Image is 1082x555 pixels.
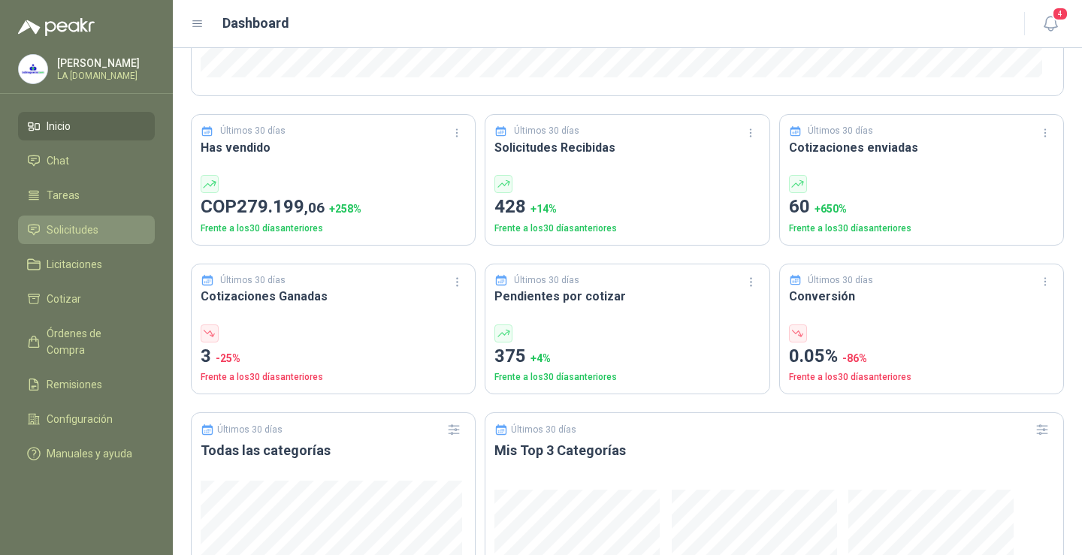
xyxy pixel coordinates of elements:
a: Licitaciones [18,250,155,279]
p: Frente a los 30 días anteriores [201,222,466,236]
button: 4 [1037,11,1064,38]
p: Últimos 30 días [514,273,579,288]
h3: Has vendido [201,138,466,157]
span: + 14 % [530,203,557,215]
p: LA [DOMAIN_NAME] [57,71,151,80]
a: Chat [18,146,155,175]
p: 375 [494,342,760,371]
span: ,06 [304,199,325,216]
a: Inicio [18,112,155,140]
p: Últimos 30 días [808,124,873,138]
span: + 4 % [530,352,551,364]
a: Solicitudes [18,216,155,244]
p: 3 [201,342,466,371]
p: [PERSON_NAME] [57,58,151,68]
p: 0.05% [789,342,1054,371]
span: + 650 % [815,203,847,215]
span: 279.199 [237,196,325,217]
img: Logo peakr [18,18,95,36]
h3: Conversión [789,287,1054,306]
span: Tareas [47,187,80,204]
span: Chat [47,152,69,169]
p: 60 [789,193,1054,222]
p: 428 [494,193,760,222]
a: Manuales y ayuda [18,439,155,468]
h1: Dashboard [222,13,289,34]
span: 4 [1052,7,1068,21]
a: Configuración [18,405,155,433]
span: Remisiones [47,376,102,393]
p: Frente a los 30 días anteriores [494,222,760,236]
span: Configuración [47,411,113,427]
p: Últimos 30 días [808,273,873,288]
h3: Solicitudes Recibidas [494,138,760,157]
h3: Cotizaciones enviadas [789,138,1054,157]
h3: Mis Top 3 Categorías [494,442,1054,460]
span: Licitaciones [47,256,102,273]
img: Company Logo [19,55,47,83]
p: Frente a los 30 días anteriores [201,370,466,385]
a: Tareas [18,181,155,210]
span: -86 % [842,352,867,364]
span: Órdenes de Compra [47,325,141,358]
p: Frente a los 30 días anteriores [494,370,760,385]
h3: Pendientes por cotizar [494,287,760,306]
span: Manuales y ayuda [47,445,132,462]
span: Cotizar [47,291,81,307]
p: Frente a los 30 días anteriores [789,222,1054,236]
p: Frente a los 30 días anteriores [789,370,1054,385]
p: Últimos 30 días [220,124,286,138]
a: Órdenes de Compra [18,319,155,364]
h3: Cotizaciones Ganadas [201,287,466,306]
p: Últimos 30 días [514,124,579,138]
span: + 258 % [329,203,361,215]
span: Solicitudes [47,222,98,238]
h3: Todas las categorías [201,442,466,460]
p: COP [201,193,466,222]
span: Inicio [47,118,71,134]
p: Últimos 30 días [217,424,283,435]
p: Últimos 30 días [511,424,576,435]
p: Últimos 30 días [220,273,286,288]
a: Remisiones [18,370,155,399]
a: Cotizar [18,285,155,313]
span: -25 % [216,352,240,364]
